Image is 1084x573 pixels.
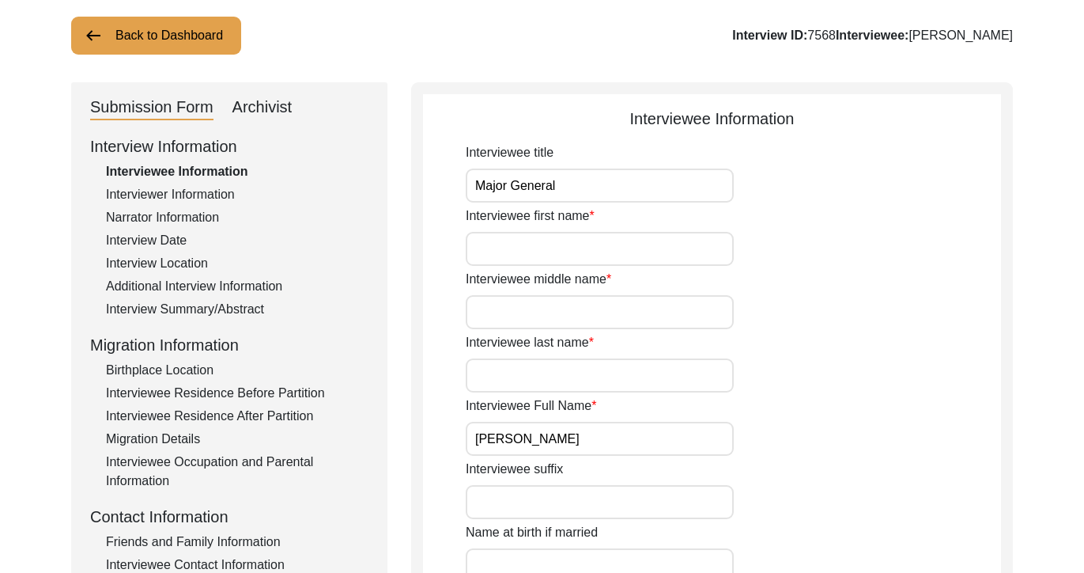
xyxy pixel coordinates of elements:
[90,135,368,158] div: Interview Information
[106,453,368,491] div: Interviewee Occupation and Parental Information
[90,95,213,120] div: Submission Form
[106,300,368,319] div: Interview Summary/Abstract
[423,107,1001,131] div: Interviewee Information
[106,277,368,296] div: Additional Interview Information
[90,333,368,357] div: Migration Information
[836,28,908,42] b: Interviewee:
[732,26,1013,45] div: 7568 [PERSON_NAME]
[466,333,594,352] label: Interviewee last name
[466,207,595,226] label: Interviewee first name
[466,460,563,479] label: Interviewee suffix
[106,162,368,181] div: Interviewee Information
[106,254,368,273] div: Interview Location
[90,505,368,529] div: Contact Information
[232,95,293,120] div: Archivist
[466,397,596,416] label: Interviewee Full Name
[106,208,368,227] div: Narrator Information
[466,143,553,162] label: Interviewee title
[71,17,241,55] button: Back to Dashboard
[106,231,368,250] div: Interview Date
[106,384,368,403] div: Interviewee Residence Before Partition
[106,185,368,204] div: Interviewer Information
[732,28,807,42] b: Interview ID:
[466,523,598,542] label: Name at birth if married
[84,26,103,45] img: arrow-left.png
[466,270,611,289] label: Interviewee middle name
[106,407,368,426] div: Interviewee Residence After Partition
[106,533,368,552] div: Friends and Family Information
[106,430,368,449] div: Migration Details
[106,361,368,380] div: Birthplace Location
